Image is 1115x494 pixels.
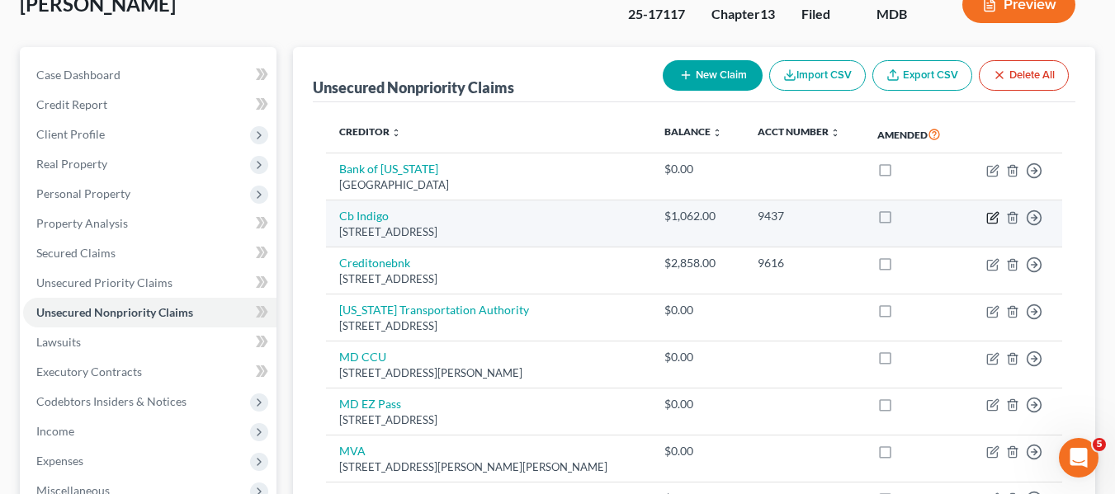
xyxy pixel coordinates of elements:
i: unfold_more [391,128,401,138]
div: $0.00 [664,396,731,412]
a: [US_STATE] Transportation Authority [339,303,529,317]
div: 9437 [758,208,852,224]
div: [STREET_ADDRESS][PERSON_NAME] [339,365,638,381]
span: Codebtors Insiders & Notices [36,394,187,408]
span: Case Dashboard [36,68,120,82]
span: 5 [1093,438,1106,451]
span: Personal Property [36,186,130,200]
a: Unsecured Priority Claims [23,268,276,298]
span: Executory Contracts [36,365,142,379]
div: [GEOGRAPHIC_DATA] [339,177,638,193]
div: $2,858.00 [664,255,731,271]
span: Lawsuits [36,335,81,349]
div: $0.00 [664,349,731,365]
div: 9616 [758,255,852,271]
span: Unsecured Nonpriority Claims [36,305,193,319]
div: $1,062.00 [664,208,731,224]
a: MD EZ Pass [339,397,401,411]
a: Balance unfold_more [664,125,722,138]
a: Creditonebnk [339,256,410,270]
div: [STREET_ADDRESS] [339,271,638,287]
div: Unsecured Nonpriority Claims [313,78,514,97]
a: Acct Number unfold_more [758,125,840,138]
i: unfold_more [712,128,722,138]
a: Cb Indigo [339,209,389,223]
div: $0.00 [664,302,731,318]
a: Credit Report [23,90,276,120]
i: unfold_more [830,128,840,138]
div: Chapter [711,5,775,24]
span: Property Analysis [36,216,128,230]
a: Secured Claims [23,238,276,268]
a: MD CCU [339,350,386,364]
span: Unsecured Priority Claims [36,275,172,289]
a: Case Dashboard [23,60,276,90]
a: Executory Contracts [23,357,276,387]
a: MVA [339,444,366,458]
button: Import CSV [769,60,866,91]
span: Client Profile [36,127,105,141]
div: Filed [801,5,850,24]
th: Amended [864,115,963,153]
span: Secured Claims [36,246,116,260]
a: Property Analysis [23,209,276,238]
div: [STREET_ADDRESS] [339,224,638,240]
div: [STREET_ADDRESS] [339,318,638,334]
span: Income [36,424,74,438]
span: Credit Report [36,97,107,111]
span: Real Property [36,157,107,171]
div: [STREET_ADDRESS] [339,412,638,428]
a: Lawsuits [23,327,276,357]
div: 25-17117 [628,5,685,24]
div: $0.00 [664,443,731,459]
a: Bank of [US_STATE] [339,162,438,176]
span: 13 [760,6,775,21]
span: Expenses [36,454,83,468]
a: Creditor unfold_more [339,125,401,138]
a: Export CSV [872,60,972,91]
a: Unsecured Nonpriority Claims [23,298,276,327]
iframe: Intercom live chat [1059,438,1098,478]
div: MDB [876,5,936,24]
button: Delete All [979,60,1069,91]
button: New Claim [663,60,763,91]
div: $0.00 [664,161,731,177]
div: [STREET_ADDRESS][PERSON_NAME][PERSON_NAME] [339,459,638,475]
